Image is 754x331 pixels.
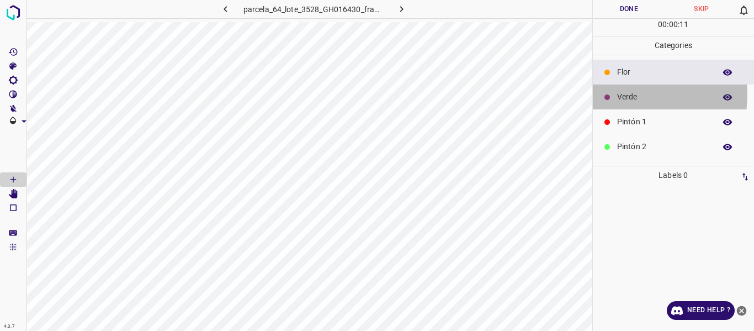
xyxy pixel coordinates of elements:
[243,3,384,18] h6: parcela_64_lote_3528_GH016430_frame_00168_162529.jpg
[658,19,667,30] p: 00
[735,301,748,320] button: close-help
[617,66,710,78] p: Flor
[679,19,688,30] p: 11
[658,19,688,36] div: : :
[617,116,710,128] p: Pintón 1
[617,141,710,153] p: Pintón 2
[3,3,23,23] img: logo
[1,322,18,331] div: 4.3.7
[669,19,678,30] p: 00
[596,166,751,185] p: Labels 0
[667,301,735,320] a: Need Help ?
[617,91,710,103] p: Verde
